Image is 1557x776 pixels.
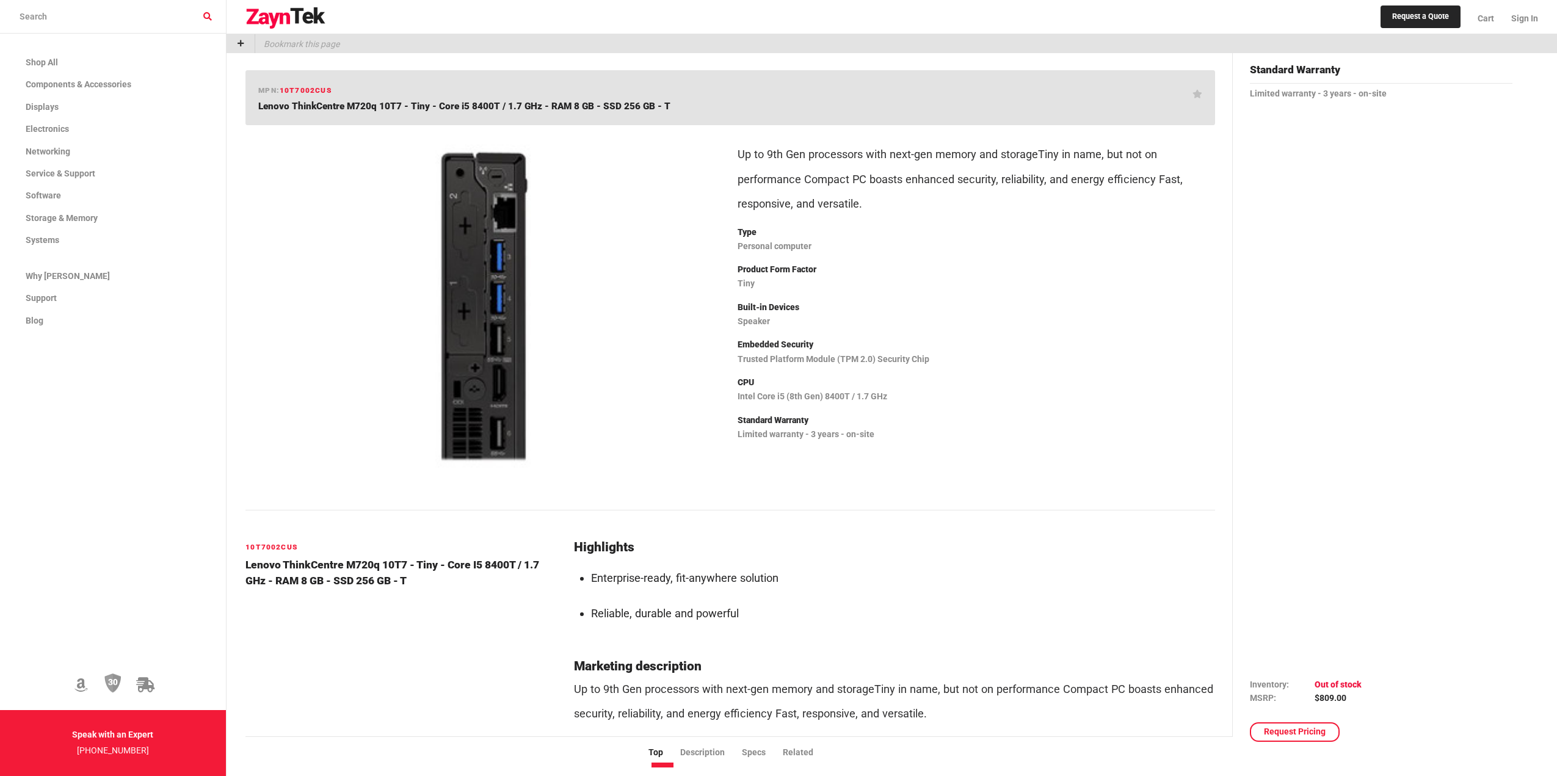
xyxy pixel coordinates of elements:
strong: Speak with an Expert [72,730,153,739]
h2: Highlights [574,540,1216,555]
span: Networking [26,147,70,156]
td: $809.00 [1315,692,1362,705]
p: Type [738,225,1215,241]
p: Up to 9th Gen processors with next-gen memory and storageTiny in name, but not on performance Com... [738,142,1215,216]
span: Software [26,190,61,200]
span: Lenovo ThinkCentre M720q 10T7 - Tiny - Core i5 8400T / 1.7 GHz - RAM 8 GB - SSD 256 GB - T [258,101,670,112]
p: Standard Warranty [738,413,1215,429]
img: logo [245,7,326,29]
p: Tiny [738,276,1215,292]
span: Displays [26,102,59,112]
p: Limited warranty - 3 years - on-site [738,427,1215,443]
p: Trusted Platform Module (TPM 2.0) Security Chip [738,352,1215,368]
h6: mpn: [258,85,332,96]
td: MSRP [1250,692,1315,705]
h4: Lenovo ThinkCentre M720q 10T7 - Tiny - Core i5 8400T / 1.7 GHz - RAM 8 GB - SSD 256 GB - T [245,557,559,589]
a: Request Pricing [1250,722,1340,742]
p: Product Form Factor [738,262,1215,278]
span: Shop All [26,57,58,67]
span: Out of stock [1315,680,1362,689]
p: Bookmark this page [255,34,339,53]
p: CPU [738,375,1215,391]
a: [PHONE_NUMBER] [77,745,149,755]
a: Request a Quote [1381,5,1461,29]
p: Up to 9th Gen processors with next-gen memory and storageTiny in name, but not on performance Com... [574,677,1216,726]
li: Description [680,745,742,759]
span: Blog [26,316,43,325]
img: 30 Day Return Policy [104,673,122,694]
p: Intel Core i5 (8th Gen) 8400T / 1.7 GHz [738,389,1215,405]
span: 10T7002CUS [280,86,332,95]
p: Limited warranty - 3 years - on-site [1250,86,1512,102]
span: Service & Support [26,169,95,178]
span: Cart [1478,13,1494,23]
h4: Standard Warranty [1250,62,1512,84]
li: Reliable, durable and powerful [591,601,1216,626]
h2: Marketing description [574,659,1216,674]
span: Why [PERSON_NAME] [26,271,110,281]
p: Built-in Devices [738,300,1215,316]
img: 10T7002CUS -- Lenovo ThinkCentre M720q 10T7 - Tiny - Core i5 8400T / 1.7 GHz - RAM 8 GB - SSD 256... [255,135,713,479]
span: Systems [26,235,59,245]
span: Electronics [26,124,69,134]
li: Specs [742,745,783,759]
span: Components & Accessories [26,79,131,89]
p: Personal computer [738,239,1215,255]
span: Support [26,293,57,303]
a: Cart [1469,3,1503,34]
td: Inventory [1250,678,1315,691]
li: Enterprise-ready, fit-anywhere solution [591,566,1216,590]
p: Embedded Security [738,337,1215,353]
li: Top [648,745,680,759]
span: Storage & Memory [26,213,98,223]
li: Related [783,745,830,759]
h6: 10T7002CUS [245,542,559,553]
a: Sign In [1503,3,1538,34]
p: Speaker [738,314,1215,330]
